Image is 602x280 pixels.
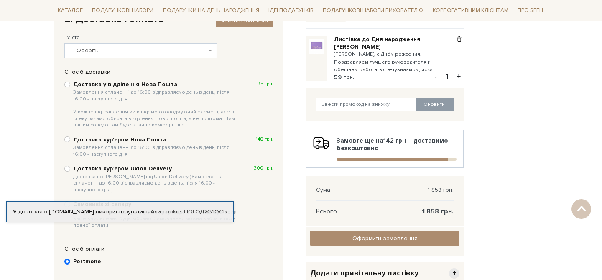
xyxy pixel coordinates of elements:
span: 1 799 грн. [352,14,381,21]
span: Додати привітальну листівку [310,268,418,278]
b: Доставка курʼєром Uklon Delivery [73,165,240,193]
span: Доставка по [PERSON_NAME] від Uklon Delivery ( Замовлення сплаченні до 16:00 відправляємо день в ... [73,174,240,193]
small: [PERSON_NAME], с Днём рождения! Поздравляем лучшего руководителя и обещаем работать с энтузиазмом... [334,51,455,74]
span: --- Оберіть --- [64,43,217,58]
span: 95 грн. [257,81,273,87]
span: + [449,268,459,279]
b: 142 грн [383,137,406,144]
label: Місто [66,34,80,41]
button: - [431,70,440,83]
span: Оформити замовлення [352,235,418,242]
span: 148 грн. [256,136,273,143]
a: Корпоративним клієнтам [429,3,512,18]
span: 300 грн. [254,165,273,172]
b: Доставка кур'єром Нова Пошта [73,136,240,157]
a: Каталог [54,4,86,17]
img: Листівка до Дня народження лавандова [309,39,324,54]
span: Сума [316,186,330,194]
span: Замовлення сплаченні до 16:00 відправляємо день в день, після 16:00 - наступного дня. У кожне від... [73,89,240,128]
span: Змінити контакти [222,16,268,23]
div: Я дозволяю [DOMAIN_NAME] використовувати [7,208,233,216]
span: Всього [316,208,337,215]
span: 59 грн. [334,74,355,81]
a: Подарунки на День народження [160,4,263,17]
button: + [454,70,464,83]
span: Замовлення сплаченні до 16:00 відправляємо день в день, після 16:00 - наступного дня [73,144,240,157]
b: Portmone [73,258,101,265]
button: Оновити [416,98,454,111]
div: Спосіб доставки [60,68,278,76]
b: Доставка у відділення Нова Пошта [73,81,240,128]
a: Про Spell [514,4,548,17]
input: Ввести промокод на знижку [316,98,417,111]
span: 1 858 грн. [428,186,454,194]
b: Самовивіз зі складу [73,200,240,229]
span: --- Оберіть --- [70,46,207,55]
a: Подарункові набори вихователю [319,3,426,18]
div: Спосіб оплати [60,245,278,253]
div: Замовте ще на — доставимо безкоштовно [313,137,457,161]
a: файли cookie [143,208,181,215]
a: Погоджуюсь [184,208,227,216]
span: 1 858 грн. [422,208,454,215]
a: Листівка до Дня народження [PERSON_NAME] [334,36,443,51]
a: Подарункові набори [89,4,157,17]
a: Ідеї подарунків [265,4,317,17]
